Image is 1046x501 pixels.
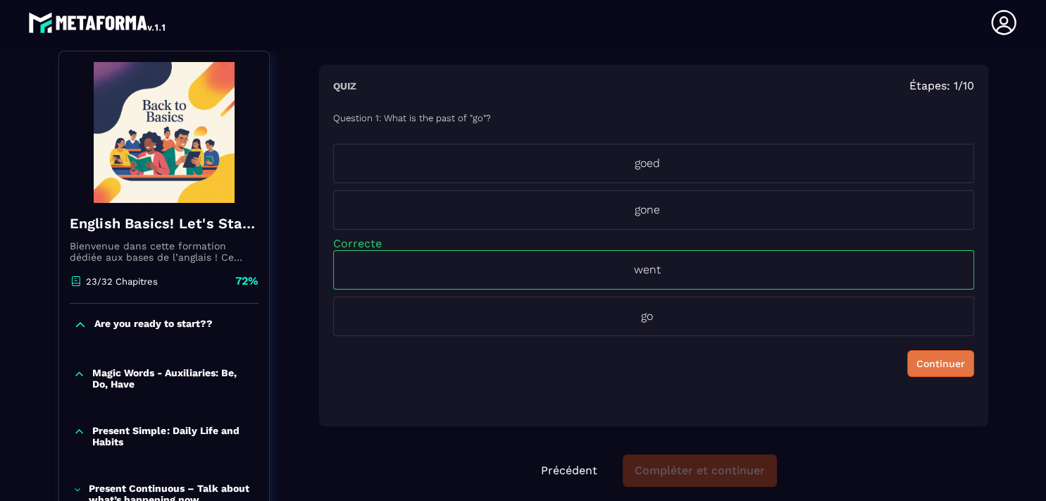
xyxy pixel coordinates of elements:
[333,237,974,250] div: Correcte
[70,240,259,263] p: Bienvenue dans cette formation dédiée aux bases de l’anglais ! Ce module a été conçu pour les déb...
[334,261,961,278] p: went
[334,155,961,172] p: goed
[530,455,609,486] button: Précédent
[70,62,259,203] img: banner
[333,80,356,92] h6: Quiz
[92,367,255,390] p: Magic Words - Auxiliaries: Be, Do, Have
[70,214,259,233] h4: English Basics! Let's Start English.
[334,308,961,325] p: go
[334,202,961,218] p: gone
[235,273,259,289] p: 72%
[916,357,965,371] div: Continuer
[86,276,158,287] p: 23/32 Chapitres
[333,110,974,127] p: Question 1: What is the past of "go"?
[909,79,974,92] span: Étapes: 1/10
[92,425,254,447] p: Present Simple: Daily Life and Habits
[94,318,213,332] p: Are you ready to start??
[28,8,168,37] img: logo
[907,350,974,377] button: Continuer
